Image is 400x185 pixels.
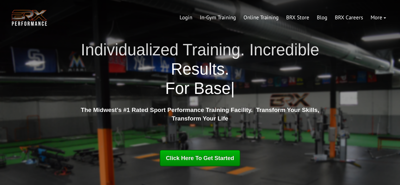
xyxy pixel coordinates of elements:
[10,8,48,28] img: BRX Transparent Logo-2
[240,10,282,25] a: Online Training
[196,10,240,25] a: In-Gym Training
[176,10,390,25] div: Navigation Menu
[231,79,235,97] span: |
[166,155,234,161] span: Click Here To Get Started
[368,155,400,185] iframe: Chat Widget
[78,40,322,98] h1: Individualized Training. Incredible Results.
[165,79,231,97] span: For Base
[331,10,367,25] a: BRX Careers
[367,10,390,25] a: More
[81,107,319,122] strong: The Midwest's #1 Rated Sport Performance Training Facility. Transform Your Skills, Transform Your...
[160,150,241,166] a: Click Here To Get Started
[176,10,196,25] a: Login
[313,10,331,25] a: Blog
[282,10,313,25] a: BRX Store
